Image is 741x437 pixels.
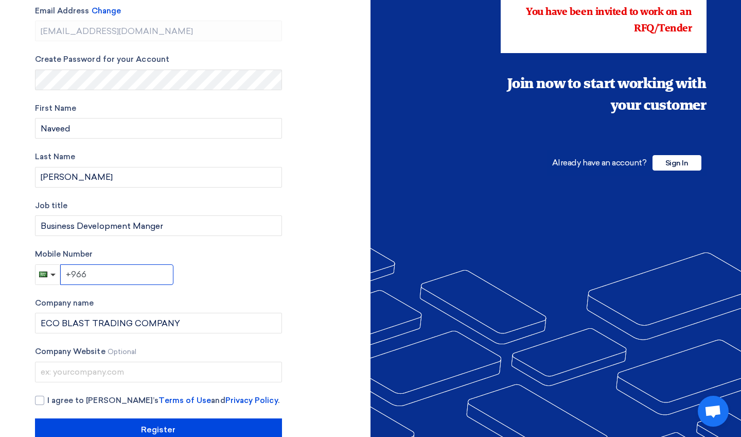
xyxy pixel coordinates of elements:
[158,396,211,405] a: Terms of Use
[92,6,121,15] span: Change
[652,158,701,167] a: Sign In
[35,151,282,163] label: Last Name
[47,395,279,407] span: I agree to [PERSON_NAME]’s and .
[35,248,282,260] label: Mobile Number
[35,21,282,41] input: Enter your business email...
[35,54,282,65] label: Create Password for your Account
[35,215,282,236] input: Enter your job title...
[526,7,692,34] span: You have been invited to work on an RFQ/Tender
[35,362,282,382] input: ex: yourcompany.com
[35,103,282,114] label: First Name
[108,348,137,356] span: Optional
[35,5,282,17] label: Email Address
[698,396,729,427] div: Open chat
[501,74,707,117] div: Join now to start working with your customer
[652,155,701,171] span: Sign In
[35,167,282,188] input: Last Name...
[35,346,282,358] label: Company Website
[35,118,282,139] input: Enter your first name...
[35,297,282,309] label: Company name
[225,396,278,405] a: Privacy Policy
[60,264,173,285] input: Enter phone number...
[35,313,282,333] input: Enter your company name...
[35,200,282,212] label: Job title
[552,158,646,167] span: Already have an account?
